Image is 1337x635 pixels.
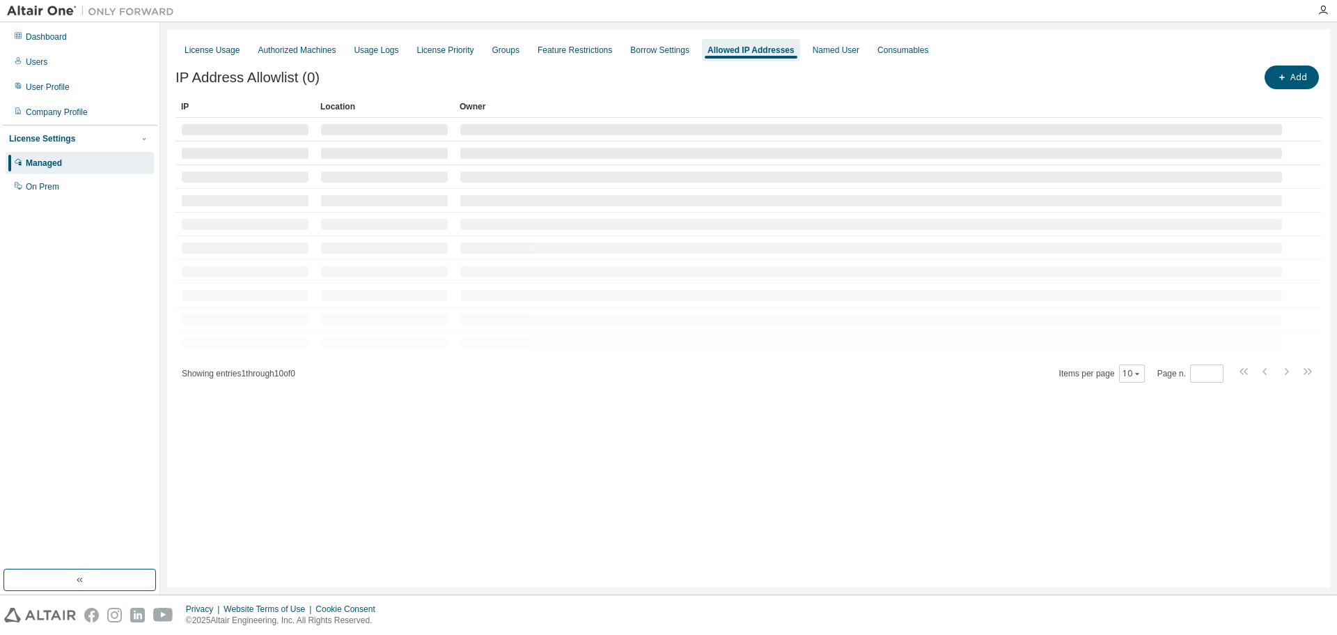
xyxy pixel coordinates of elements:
div: Borrow Settings [630,45,689,56]
div: License Settings [9,133,75,144]
div: Owner [460,95,1283,118]
span: Showing entries 1 through 10 of 0 [182,369,295,378]
img: youtube.svg [153,608,173,622]
div: Managed [26,158,62,169]
button: 10 [1123,368,1141,379]
div: Location [320,95,448,118]
img: linkedin.svg [130,608,145,622]
div: IP [181,95,309,118]
div: Website Terms of Use [224,604,315,615]
img: facebook.svg [84,608,99,622]
div: License Usage [185,45,240,56]
div: Cookie Consent [315,604,383,615]
img: instagram.svg [107,608,122,622]
div: Authorized Machines [258,45,336,56]
div: Usage Logs [354,45,398,56]
span: IP Address Allowlist (0) [175,70,320,86]
div: Users [26,56,47,68]
button: Add [1265,66,1319,89]
div: Allowed IP Addresses [707,45,795,56]
p: © 2025 Altair Engineering, Inc. All Rights Reserved. [186,615,384,627]
div: Feature Restrictions [538,45,612,56]
span: Page n. [1157,365,1223,383]
div: Groups [492,45,519,56]
div: On Prem [26,181,59,192]
div: Company Profile [26,107,88,118]
div: Consumables [877,45,928,56]
div: License Priority [417,45,474,56]
img: altair_logo.svg [4,608,76,622]
img: Altair One [7,4,181,18]
div: Named User [813,45,859,56]
div: User Profile [26,82,70,93]
div: Dashboard [26,31,67,43]
div: Privacy [186,604,224,615]
span: Items per page [1059,365,1145,383]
